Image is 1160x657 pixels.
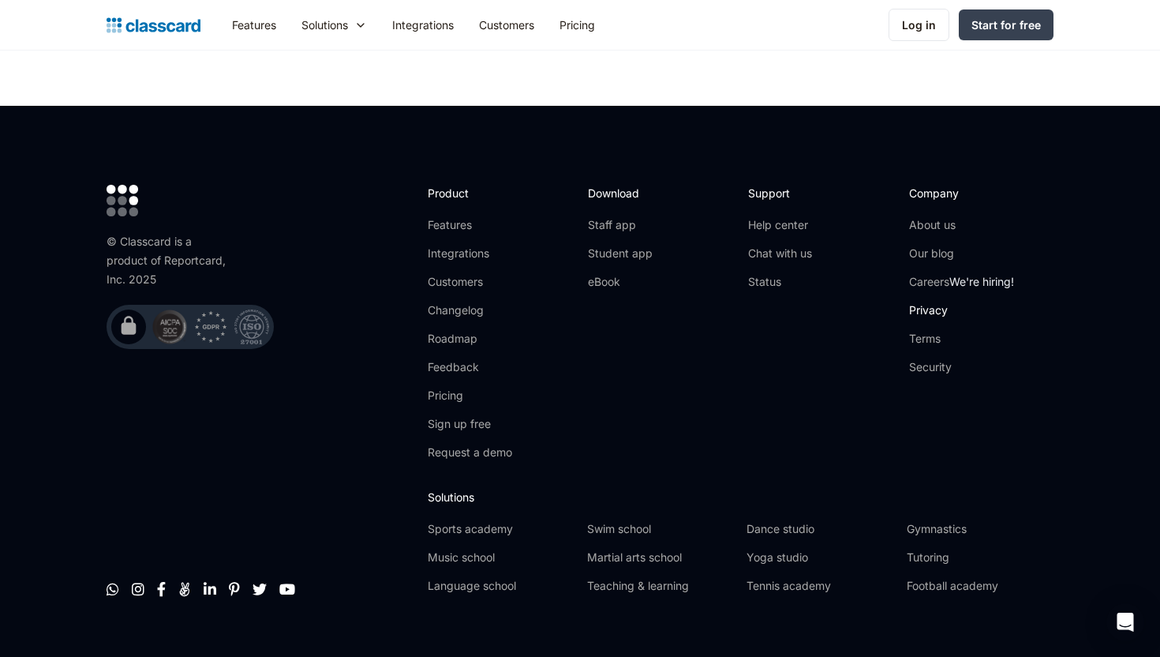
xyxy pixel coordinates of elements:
div: Start for free [971,17,1041,33]
a: Pricing [547,7,608,43]
a: Log in [889,9,949,41]
a: Dance studio [747,521,893,537]
h2: Download [588,185,653,201]
span: We're hiring! [949,275,1014,288]
a: Yoga studio [747,550,893,565]
a: eBook [588,274,653,290]
a: Music school [428,550,574,565]
a: Staff app [588,217,653,233]
div: © Classcard is a product of Reportcard, Inc. 2025 [107,232,233,289]
a: Privacy [909,302,1014,318]
a: Customers [428,274,512,290]
a: Language school [428,578,574,594]
a: Status [748,274,812,290]
a: Integrations [428,246,512,261]
a:  [204,581,216,597]
a:  [132,581,144,597]
a: Teaching & learning [587,578,734,594]
a: Changelog [428,302,512,318]
a: Tennis academy [747,578,893,594]
a: About us [909,217,1014,233]
a:  [253,581,267,597]
a: Pricing [428,388,512,404]
a: Security [909,359,1014,375]
a: Martial arts school [587,550,734,565]
a: Roadmap [428,331,512,347]
a: Sports academy [428,521,574,537]
div: Solutions [289,7,380,43]
div: Solutions [301,17,348,33]
a: Sign up free [428,416,512,432]
h2: Company [909,185,1014,201]
a:  [107,581,119,597]
a: CareersWe're hiring! [909,274,1014,290]
a: Features [428,217,512,233]
h2: Support [748,185,812,201]
a: Feedback [428,359,512,375]
h2: Product [428,185,512,201]
a: Swim school [587,521,734,537]
div: Log in [902,17,936,33]
a: Football academy [907,578,1053,594]
a:  [157,581,166,597]
a: Start for free [959,9,1053,40]
a:  [178,581,191,597]
a: Chat with us [748,246,812,261]
a: Integrations [380,7,466,43]
a: Our blog [909,246,1014,261]
h2: Solutions [428,489,1053,505]
a: Features [219,7,289,43]
a: Terms [909,331,1014,347]
a: Gymnastics [907,521,1053,537]
a: Tutoring [907,550,1053,565]
a:  [279,581,295,597]
div: Open Intercom Messenger [1106,603,1144,641]
a: Help center [748,217,812,233]
a: Logo [107,14,200,36]
a:  [229,581,240,597]
a: Student app [588,246,653,261]
a: Request a demo [428,445,512,460]
a: Customers [466,7,547,43]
